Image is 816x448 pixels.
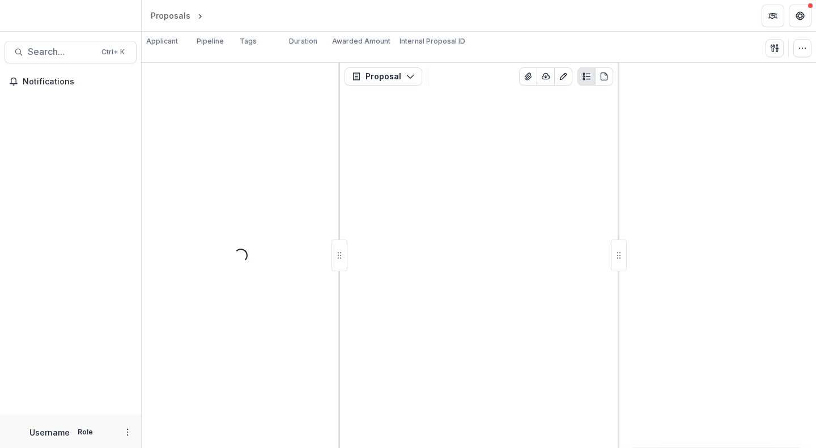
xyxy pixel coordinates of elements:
[762,5,784,27] button: Partners
[197,36,224,46] p: Pipeline
[28,46,95,57] span: Search...
[595,67,613,86] button: PDF view
[554,67,572,86] button: Edit as form
[332,36,390,46] p: Awarded Amount
[99,46,127,58] div: Ctrl + K
[789,5,811,27] button: Get Help
[240,36,257,46] p: Tags
[5,41,137,63] button: Search...
[345,67,422,86] button: Proposal
[289,36,317,46] p: Duration
[146,36,178,46] p: Applicant
[577,67,596,86] button: Plaintext view
[146,7,195,24] a: Proposals
[5,72,137,91] button: Notifications
[399,36,465,46] p: Internal Proposal ID
[519,67,537,86] button: View Attached Files
[146,7,253,24] nav: breadcrumb
[74,427,96,437] p: Role
[151,10,190,22] div: Proposals
[121,425,134,439] button: More
[29,426,70,438] p: Username
[23,77,132,87] span: Notifications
